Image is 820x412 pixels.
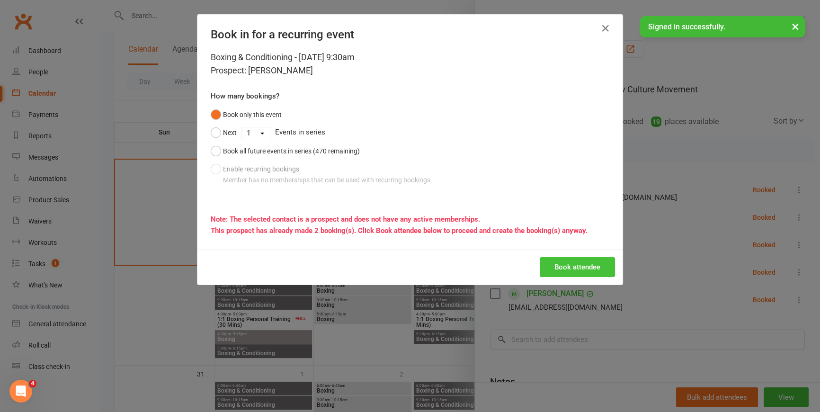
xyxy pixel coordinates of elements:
button: Next [211,124,237,142]
div: Boxing & Conditioning - [DATE] 9:30am Prospect: [PERSON_NAME] [211,51,609,77]
h4: Book in for a recurring event [211,28,609,41]
div: Note: The selected contact is a prospect and does not have any active memberships. [211,214,609,225]
label: How many bookings? [211,90,279,102]
div: This prospect has already made 2 booking(s). Click Book attendee below to proceed and create the ... [211,225,609,236]
span: 4 [29,380,36,387]
div: Events in series [211,124,609,142]
button: Book only this event [211,106,282,124]
button: Book attendee [540,257,615,277]
iframe: Intercom live chat [9,380,32,403]
button: Close [598,21,613,36]
div: Book all future events in series (470 remaining) [223,146,360,156]
button: Book all future events in series (470 remaining) [211,142,360,160]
